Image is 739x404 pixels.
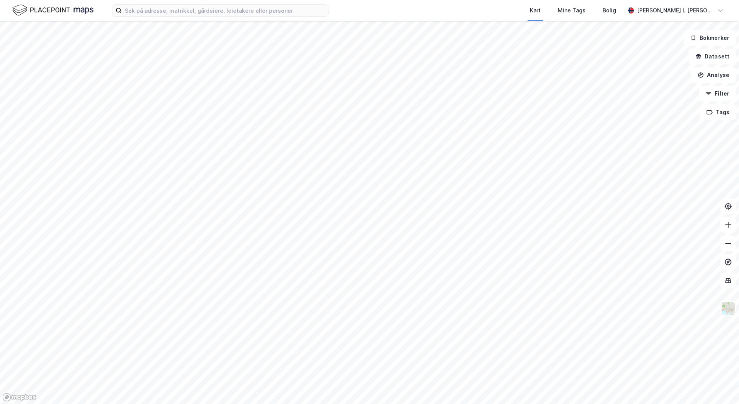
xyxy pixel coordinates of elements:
img: logo.f888ab2527a4732fd821a326f86c7f29.svg [12,3,94,17]
input: Søk på adresse, matrikkel, gårdeiere, leietakere eller personer [122,5,328,16]
div: [PERSON_NAME] L [PERSON_NAME] [637,6,714,15]
div: Mine Tags [558,6,586,15]
div: Bolig [603,6,616,15]
div: Kart [530,6,541,15]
